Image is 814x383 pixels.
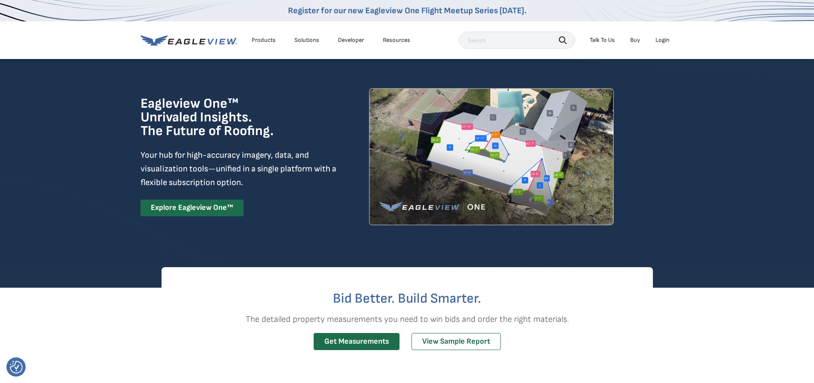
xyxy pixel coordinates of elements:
img: Revisit consent button [10,361,23,374]
p: The detailed property measurements you need to win bids and order the right materials. [162,312,653,326]
div: Solutions [294,36,319,44]
a: Explore Eagleview One™ [141,200,244,216]
a: Buy [630,36,640,44]
p: Your hub for high-accuracy imagery, data, and visualization tools—unified in a single platform wi... [141,148,338,189]
input: Search [459,32,575,49]
div: Products [252,36,276,44]
a: Get Measurements [314,333,400,351]
h1: Eagleview One™ Unrivaled Insights. The Future of Roofing. [141,97,317,138]
a: Developer [338,36,364,44]
div: Login [655,36,670,44]
a: Register for our new Eagleview One Flight Meetup Series [DATE]. [288,6,526,16]
div: Talk To Us [590,36,615,44]
div: Resources [383,36,410,44]
h2: Bid Better. Build Smarter. [162,292,653,306]
a: View Sample Report [411,333,501,351]
button: Consent Preferences [10,361,23,374]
